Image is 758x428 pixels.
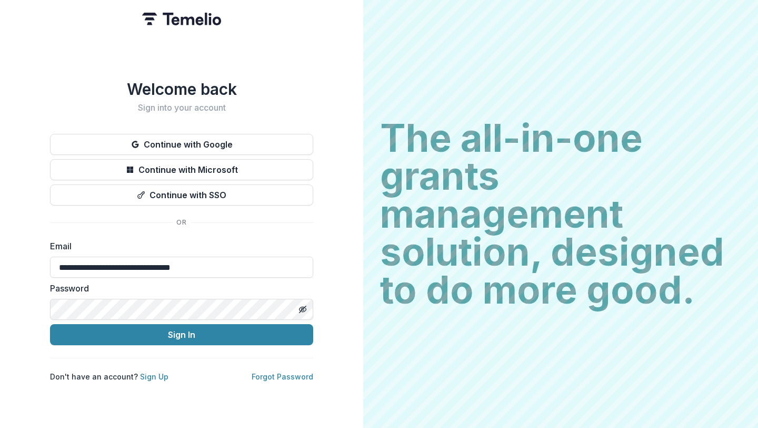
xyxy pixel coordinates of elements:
button: Toggle password visibility [294,301,311,318]
p: Don't have an account? [50,371,168,382]
h1: Welcome back [50,80,313,99]
button: Continue with SSO [50,184,313,206]
a: Forgot Password [252,372,313,381]
img: Temelio [142,13,221,25]
button: Continue with Google [50,134,313,155]
button: Continue with Microsoft [50,159,313,180]
label: Password [50,282,307,295]
a: Sign Up [140,372,168,381]
label: Email [50,240,307,252]
button: Sign In [50,324,313,345]
h2: Sign into your account [50,103,313,113]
